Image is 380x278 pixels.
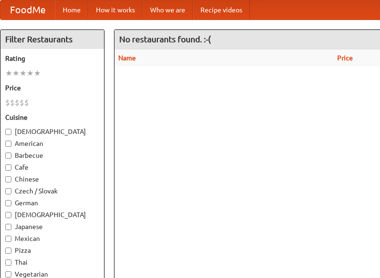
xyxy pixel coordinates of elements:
input: German [5,200,11,206]
a: Price [337,54,353,62]
li: ★ [34,68,41,78]
a: Name [118,54,136,62]
label: German [5,198,99,208]
input: Vegetarian [5,271,11,278]
a: Recipe videos [193,0,250,19]
label: Cafe [5,163,99,172]
li: $ [5,97,10,108]
li: ★ [19,68,27,78]
li: ★ [5,68,12,78]
input: Cafe [5,164,11,171]
a: Home [55,0,88,19]
input: Pizza [5,248,11,254]
h4: Filter Restaurants [0,30,104,49]
input: Mexican [5,236,11,242]
li: ★ [27,68,34,78]
input: American [5,141,11,147]
input: [DEMOGRAPHIC_DATA] [5,129,11,135]
input: Chinese [5,176,11,182]
h5: Cuisine [5,113,99,122]
li: $ [15,97,19,108]
label: Barbecue [5,151,99,160]
input: [DEMOGRAPHIC_DATA] [5,212,11,218]
label: [DEMOGRAPHIC_DATA] [5,127,99,136]
a: FoodMe [0,0,55,19]
li: $ [10,97,15,108]
input: Czech / Slovak [5,188,11,194]
h5: Price [5,83,99,93]
label: American [5,139,99,148]
label: Pizza [5,246,99,255]
li: ★ [12,68,19,78]
label: Japanese [5,222,99,231]
li: $ [19,97,24,108]
label: Thai [5,258,99,267]
input: Thai [5,259,11,266]
input: Barbecue [5,153,11,159]
h5: Rating [5,54,99,63]
label: Chinese [5,174,99,184]
label: [DEMOGRAPHIC_DATA] [5,210,99,220]
li: $ [24,97,29,108]
label: Czech / Slovak [5,186,99,196]
a: How it works [88,0,142,19]
input: Japanese [5,224,11,230]
ng-pluralize: No restaurants found. :-( [119,35,211,44]
a: Who we are [142,0,193,19]
label: Mexican [5,234,99,243]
